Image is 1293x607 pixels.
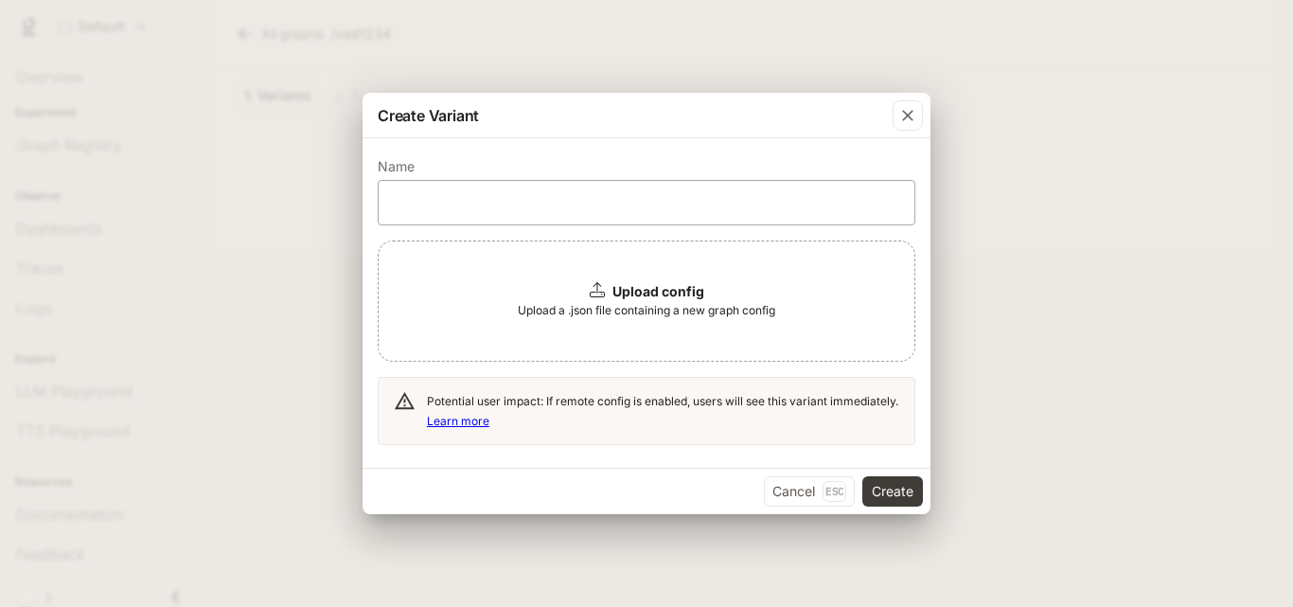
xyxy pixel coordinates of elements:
[764,476,855,507] button: CancelEsc
[427,394,898,428] span: Potential user impact: If remote config is enabled, users will see this variant immediately.
[612,283,704,299] b: Upload config
[378,160,415,173] p: Name
[378,104,479,127] p: Create Variant
[823,481,846,502] p: Esc
[518,301,775,320] span: Upload a .json file containing a new graph config
[862,476,923,507] button: Create
[427,414,489,428] a: Learn more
